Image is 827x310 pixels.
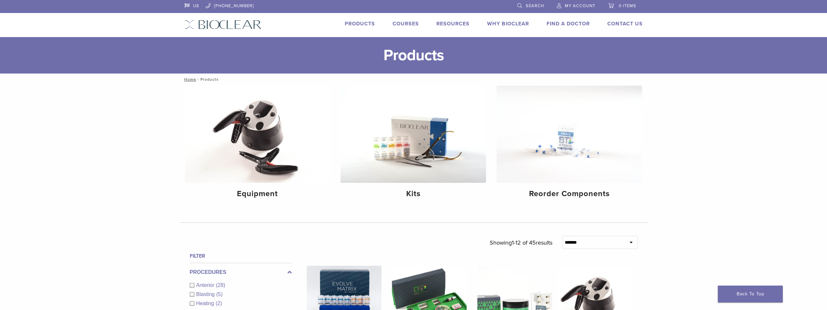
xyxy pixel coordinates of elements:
[190,188,325,200] h4: Equipment
[190,268,292,276] label: Procedures
[497,86,642,183] img: Reorder Components
[393,20,419,27] a: Courses
[216,291,223,297] span: (5)
[196,301,216,306] span: Heating
[216,301,222,306] span: (2)
[345,20,375,27] a: Products
[547,20,590,27] a: Find A Doctor
[196,291,216,297] span: Blasting
[182,77,196,82] a: Home
[619,3,636,8] span: 0 items
[190,252,292,260] h4: Filter
[180,74,648,85] nav: Products
[196,78,200,81] span: /
[718,286,783,303] a: Back To Top
[565,3,595,8] span: My Account
[185,86,330,204] a: Equipment
[512,239,536,246] span: 1-12 of 45
[436,20,470,27] a: Resources
[346,188,481,200] h4: Kits
[497,86,642,204] a: Reorder Components
[341,86,486,204] a: Kits
[185,20,262,29] img: Bioclear
[490,236,552,249] p: Showing results
[216,282,225,288] span: (28)
[341,86,486,183] img: Kits
[526,3,544,8] span: Search
[185,86,330,183] img: Equipment
[502,188,637,200] h4: Reorder Components
[607,20,643,27] a: Contact Us
[487,20,529,27] a: Why Bioclear
[196,282,216,288] span: Anterior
